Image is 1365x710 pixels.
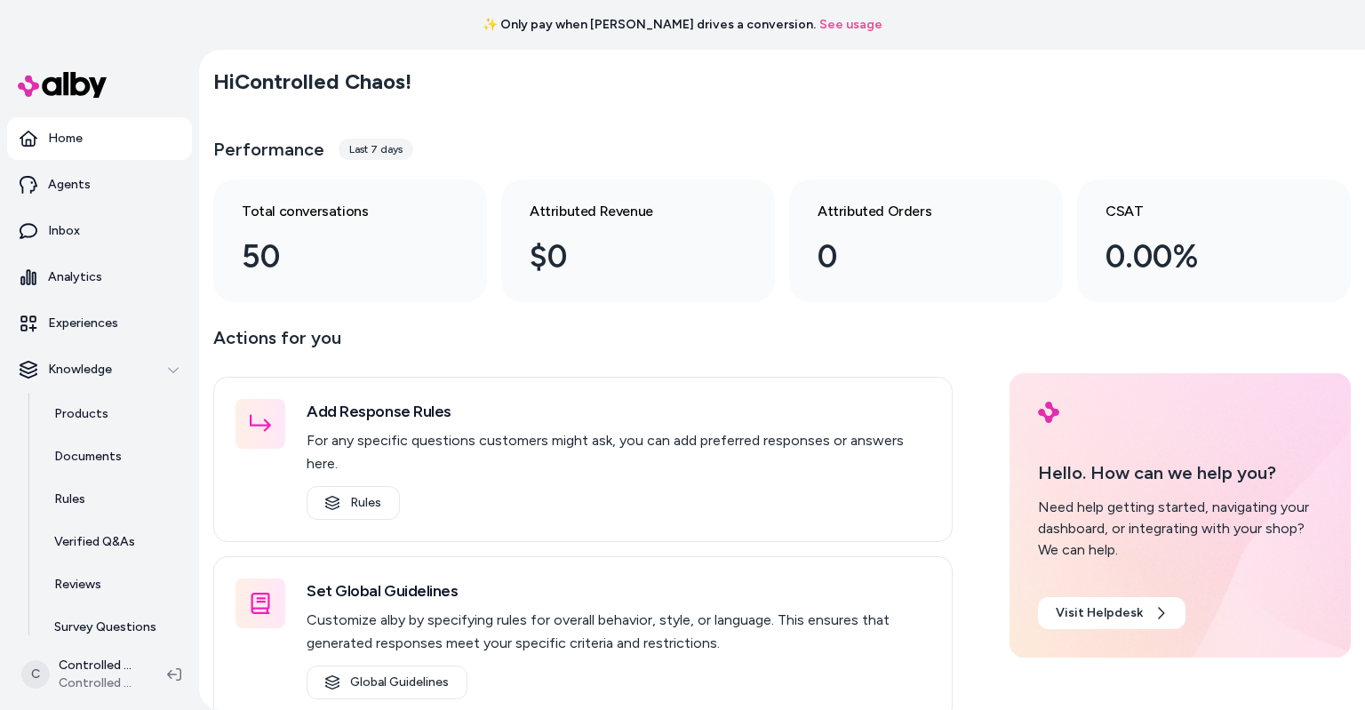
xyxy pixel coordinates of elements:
[339,139,413,160] div: Last 7 days
[36,521,192,563] a: Verified Q&As
[7,210,192,252] a: Inbox
[818,233,1006,281] div: 0
[483,16,816,34] span: ✨ Only pay when [PERSON_NAME] drives a conversion.
[1038,402,1059,423] img: alby Logo
[59,657,139,674] p: Controlled Chaos Shopify
[36,435,192,478] a: Documents
[7,302,192,345] a: Experiences
[307,486,400,520] a: Rules
[213,179,487,302] a: Total conversations 50
[530,233,718,281] div: $0
[307,429,930,475] p: For any specific questions customers might ask, you can add preferred responses or answers here.
[789,179,1063,302] a: Attributed Orders 0
[307,666,467,699] a: Global Guidelines
[1038,459,1322,486] p: Hello. How can we help you?
[1038,597,1185,629] a: Visit Helpdesk
[213,323,953,366] p: Actions for you
[7,348,192,391] button: Knowledge
[48,222,80,240] p: Inbox
[48,130,83,148] p: Home
[1106,201,1294,222] h3: CSAT
[48,176,91,194] p: Agents
[7,164,192,206] a: Agents
[501,179,775,302] a: Attributed Revenue $0
[242,233,430,281] div: 50
[11,646,153,703] button: CControlled Chaos ShopifyControlled Chaos
[54,448,122,466] p: Documents
[36,563,192,606] a: Reviews
[307,609,930,655] p: Customize alby by specifying rules for overall behavior, style, or language. This ensures that ge...
[54,576,101,594] p: Reviews
[242,201,430,222] h3: Total conversations
[48,268,102,286] p: Analytics
[54,405,108,423] p: Products
[48,361,112,379] p: Knowledge
[307,578,930,603] h3: Set Global Guidelines
[1038,497,1322,561] div: Need help getting started, navigating your dashboard, or integrating with your shop? We can help.
[7,256,192,299] a: Analytics
[59,674,139,692] span: Controlled Chaos
[1077,179,1351,302] a: CSAT 0.00%
[36,606,192,649] a: Survey Questions
[213,137,324,162] h3: Performance
[819,16,882,34] a: See usage
[54,491,85,508] p: Rules
[54,533,135,551] p: Verified Q&As
[7,117,192,160] a: Home
[48,315,118,332] p: Experiences
[36,393,192,435] a: Products
[21,660,50,689] span: C
[36,478,192,521] a: Rules
[530,201,718,222] h3: Attributed Revenue
[818,201,1006,222] h3: Attributed Orders
[54,618,156,636] p: Survey Questions
[1106,233,1294,281] div: 0.00%
[213,68,411,95] h2: Hi Controlled Chaos !
[18,72,107,98] img: alby Logo
[307,399,930,424] h3: Add Response Rules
